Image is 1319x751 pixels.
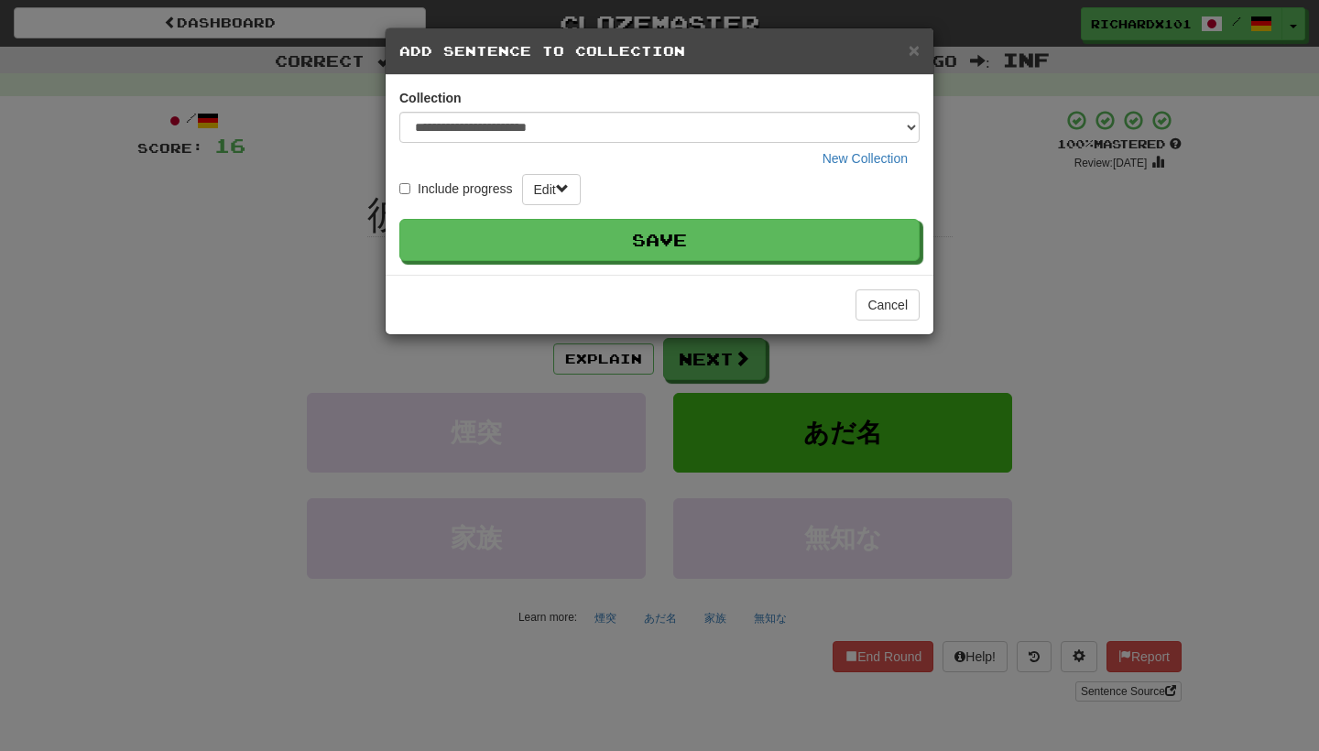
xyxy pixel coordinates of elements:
[399,42,920,60] h5: Add Sentence to Collection
[399,180,513,198] label: Include progress
[909,39,920,60] span: ×
[522,174,581,205] button: Edit
[399,89,462,107] label: Collection
[909,40,920,60] button: Close
[399,183,410,194] input: Include progress
[856,289,920,321] button: Cancel
[811,143,920,174] button: New Collection
[399,219,920,261] button: Save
